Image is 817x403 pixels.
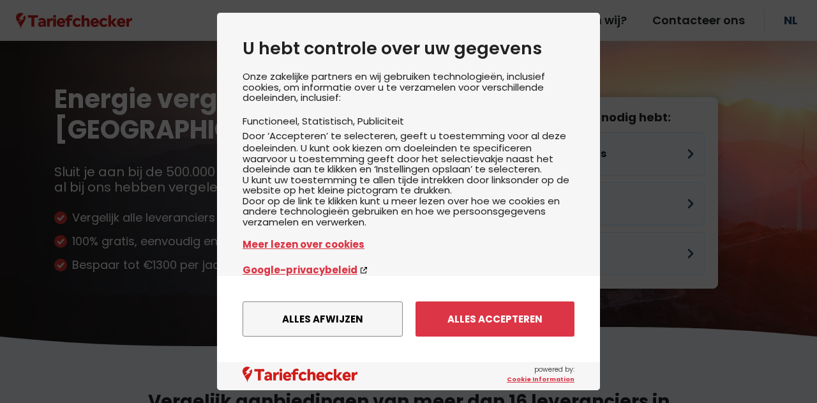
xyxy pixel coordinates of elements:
a: Google-privacybeleid [243,262,574,277]
div: Onze zakelijke partners en wij gebruiken technologieën, inclusief cookies, om informatie over u t... [243,72,574,287]
li: Statistisch [302,114,357,128]
li: Publiciteit [357,114,404,128]
span: powered by: [507,365,574,384]
h2: U hebt controle over uw gegevens [243,38,574,59]
li: Functioneel [243,114,302,128]
img: logo [243,367,357,383]
button: Alles accepteren [416,301,574,337]
a: Cookie Information [507,375,574,384]
div: menu [217,276,600,362]
button: Alles afwijzen [243,301,403,337]
a: Meer lezen over cookies [243,237,574,252]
